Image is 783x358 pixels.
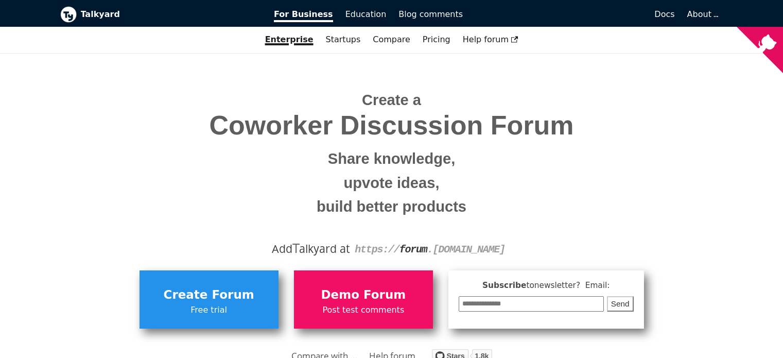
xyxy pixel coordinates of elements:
a: Docs [469,6,681,23]
span: Help forum [463,35,518,44]
div: Add alkyard at [68,240,716,258]
span: Demo Forum [299,285,428,305]
img: Talkyard logo [60,6,77,23]
span: T [292,238,300,257]
a: Compare [373,35,410,44]
span: to newsletter ? Email: [526,281,610,290]
a: Help forum [457,31,525,48]
a: Talkyard logoTalkyard [60,6,260,23]
span: Subscribe [459,279,634,292]
span: Docs [654,9,674,19]
a: For Business [268,6,339,23]
small: Share knowledge, [68,147,716,171]
button: Send [607,296,634,312]
a: Enterprise [259,31,320,48]
code: https:// . [DOMAIN_NAME] [355,244,505,255]
small: build better products [68,195,716,219]
a: Create ForumFree trial [140,270,279,328]
a: Education [339,6,393,23]
span: Post test comments [299,303,428,317]
a: Blog comments [392,6,469,23]
span: Coworker Discussion Forum [68,111,716,140]
span: Create a [362,92,421,108]
a: Demo ForumPost test comments [294,270,433,328]
span: Free trial [145,303,273,317]
small: upvote ideas, [68,171,716,195]
a: Startups [320,31,367,48]
a: Pricing [416,31,457,48]
span: Create Forum [145,285,273,305]
strong: forum [399,244,427,255]
b: Talkyard [81,8,260,21]
a: About [687,9,717,19]
span: Education [345,9,387,19]
span: Blog comments [398,9,463,19]
span: For Business [274,9,333,22]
